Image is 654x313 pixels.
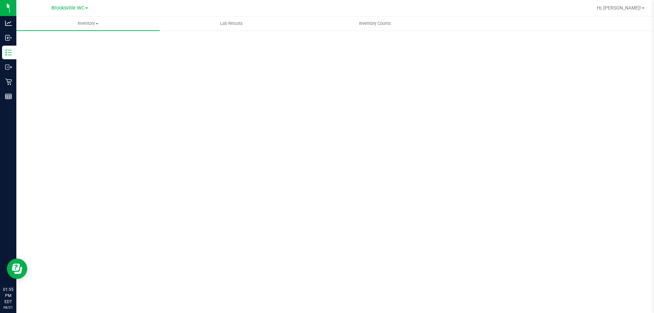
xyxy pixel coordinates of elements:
inline-svg: Inbound [5,34,12,41]
inline-svg: Outbound [5,64,12,71]
p: 08/21 [3,305,13,310]
inline-svg: Retail [5,78,12,85]
inline-svg: Reports [5,93,12,100]
iframe: Resource center [7,259,27,279]
span: Inventory Counts [350,20,400,27]
inline-svg: Inventory [5,49,12,56]
a: Lab Results [160,16,303,31]
span: Brooksville WC [51,5,84,11]
a: Inventory [16,16,160,31]
p: 01:55 PM EDT [3,286,13,305]
a: Inventory Counts [303,16,447,31]
inline-svg: Analytics [5,20,12,27]
span: Hi, [PERSON_NAME]! [597,5,641,11]
span: Lab Results [211,20,252,27]
span: Inventory [16,20,160,27]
